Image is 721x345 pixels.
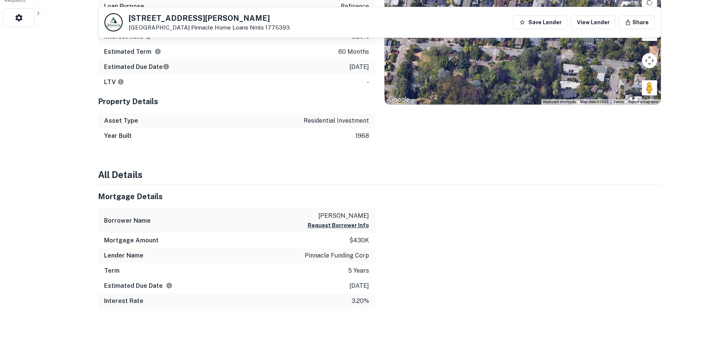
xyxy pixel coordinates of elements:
span: Map data ©2025 [580,100,609,104]
p: - [367,78,369,87]
button: Map camera controls [642,53,657,68]
p: 60 months [338,47,369,56]
p: pinnacle funding corp [305,251,369,260]
svg: Estimate is based on a standard schedule for this type of loan. [163,63,170,70]
p: [PERSON_NAME] [308,211,369,220]
button: Share [619,16,655,29]
h4: All Details [98,168,661,181]
a: Terms (opens in new tab) [613,100,624,104]
button: Request Borrower Info [308,221,369,230]
svg: Term is based on a standard schedule for this type of loan. [154,48,161,55]
iframe: Chat Widget [683,284,721,321]
h5: Mortgage Details [98,191,375,202]
h6: Interest Rate [104,297,143,306]
p: [GEOGRAPHIC_DATA] [129,24,290,31]
button: Keyboard shortcuts [543,99,576,105]
h6: Year Built [104,131,132,140]
p: [DATE] [349,62,369,72]
p: 1968 [355,131,369,140]
h6: LTV [104,78,124,87]
img: Google [386,95,411,105]
button: Drag Pegman onto the map to open Street View [642,80,657,95]
button: Save Lender [513,16,568,29]
h6: Estimated Term [104,47,161,56]
h5: Property Details [98,96,375,107]
p: $430k [349,236,369,245]
a: Pinnacle Home Loans Nmls 1775393 [191,24,290,31]
svg: LTVs displayed on the website are for informational purposes only and may be reported incorrectly... [117,78,124,85]
h6: Mortgage Amount [104,236,159,245]
h6: Lender Name [104,251,143,260]
p: residential investment [304,116,369,125]
p: [DATE] [349,281,369,290]
a: View Lender [571,16,616,29]
h6: Term [104,266,120,275]
h6: Asset Type [104,116,138,125]
h6: Estimated Due Date [104,62,170,72]
svg: Estimate is based on a standard schedule for this type of loan. [166,282,173,289]
p: 3.20% [352,297,369,306]
p: refinance [341,2,369,11]
p: 5 years [348,266,369,275]
h6: Loan Purpose [104,2,144,11]
h5: [STREET_ADDRESS][PERSON_NAME] [129,14,290,22]
h6: Borrower Name [104,216,151,225]
h6: Estimated Due Date [104,281,173,290]
a: Open this area in Google Maps (opens a new window) [386,95,411,105]
a: Report a map error [628,100,659,104]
